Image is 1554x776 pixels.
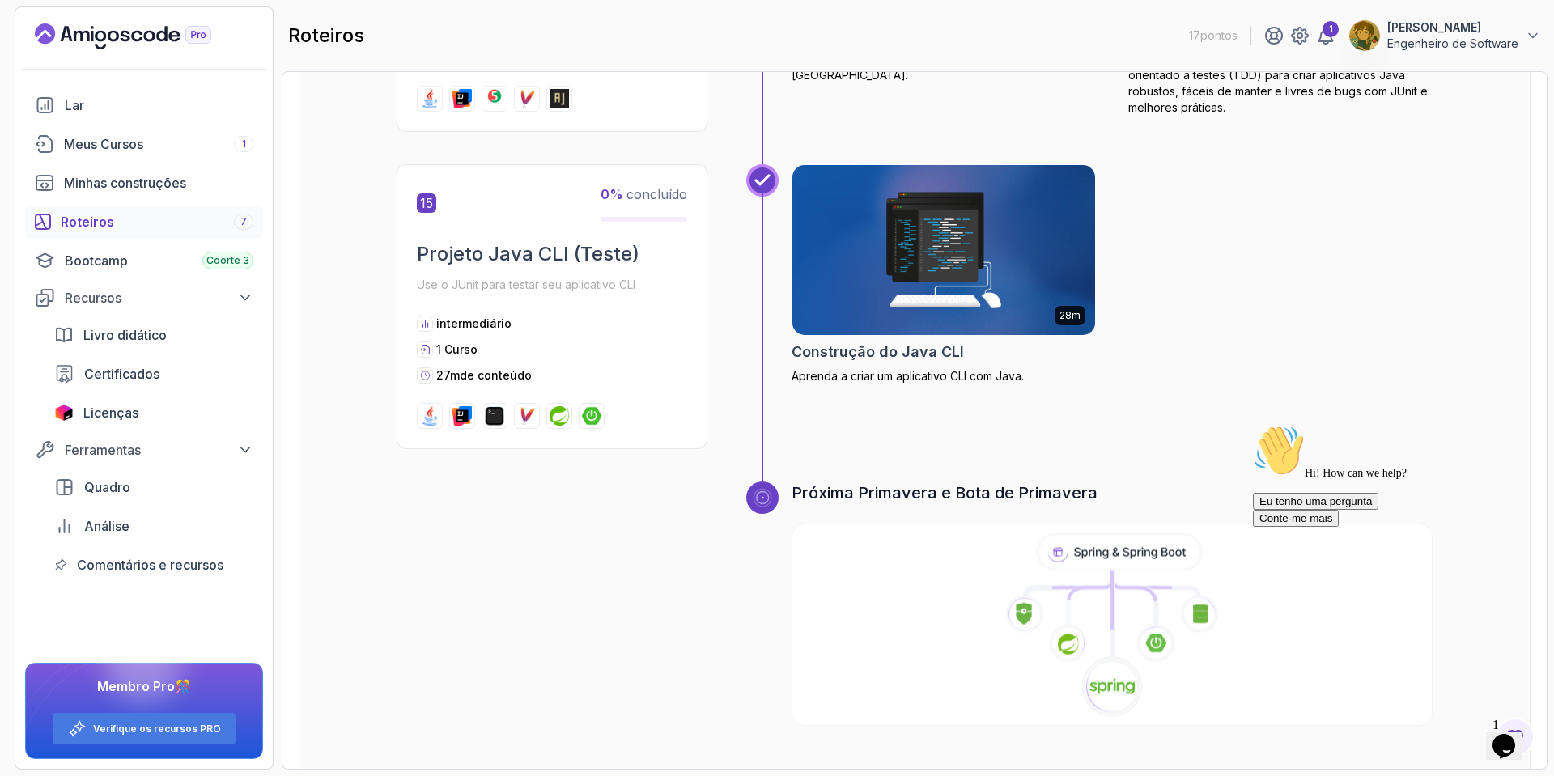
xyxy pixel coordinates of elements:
[6,6,58,58] img: :wave:
[626,186,687,202] font: concluído
[25,244,263,277] a: acampamento de treinamento
[792,52,1075,82] font: Aprenda os conceitos básicos de testes unitários em [GEOGRAPHIC_DATA].
[792,483,1098,502] font: Próxima Primavera e Bota de Primavera
[52,712,236,745] button: Verifique os recursos PRO
[1059,309,1081,321] font: 28m
[64,136,143,152] font: Meus Cursos
[25,283,263,312] button: Recursos
[65,290,121,306] font: Recursos
[517,406,537,426] img: logotipo do maven
[64,175,186,191] font: Minhas construções
[65,442,141,458] font: Ferramentas
[601,186,609,202] font: 0
[93,723,221,735] font: Verifique os recursos PRO
[550,89,569,108] img: logotipo assertj
[452,406,472,426] img: logotipo intellij
[485,406,504,426] img: logotipo do terminal
[420,406,439,426] img: logotipo Java
[420,195,433,211] font: 15
[792,343,964,360] font: Construção do Java CLI
[13,77,125,89] font: Eu tenho uma pergunta
[6,74,132,91] button: Eu tenho uma pergunta
[460,368,532,382] font: de conteúdo
[25,435,263,464] button: Ferramentas
[45,549,263,581] a: opinião
[417,278,635,291] font: Use o JUnit para testar seu aplicativo CLI
[93,723,221,736] a: Verifique os recursos PRO
[1348,19,1541,52] button: imagem de perfil do usuário[PERSON_NAME]Engenheiro de Software
[288,23,364,47] font: roteiros
[25,206,263,238] a: roteiros
[77,557,223,573] font: Comentários e recursos
[84,479,130,495] font: Quadro
[582,406,601,426] img: logotipo da spring-boot
[54,405,74,421] img: ícone jetbrains
[550,406,569,426] img: logotipo da primavera
[83,405,138,421] font: Licenças
[45,396,263,429] a: licenças
[1128,52,1428,114] font: Domine os testes unitários Java e o desenvolvimento orientado a testes (TDD) para criar aplicativ...
[25,128,263,160] a: cursos
[609,186,623,202] font: %
[436,368,460,382] font: 27m
[65,97,84,113] font: Lar
[84,366,159,382] font: Certificados
[25,89,263,121] a: lar
[242,138,246,151] span: 1
[84,518,129,534] font: Análise
[45,510,263,542] a: analítica
[45,358,263,390] a: certificados
[45,319,263,351] a: livro didático
[792,164,1096,384] a: Cartão de construção Java CLI28mConstrução do Java CLIAprenda a criar um aplicativo CLI com Java.
[436,316,512,330] font: intermediário
[1316,26,1335,45] a: 1
[175,678,191,694] font: 🎊
[61,214,114,230] font: Roteiros
[1349,20,1380,51] img: imagem de perfil do usuário
[1246,418,1538,703] iframe: widget de bate-papo
[517,89,537,108] img: logotipo do maven
[436,342,441,356] font: 1
[1189,28,1200,42] font: 17
[206,254,249,266] font: Coorte 3
[6,6,298,108] div: 👋Hi! How can we help?Eu tenho uma perguntaConte-me mais
[13,94,86,106] font: Conte-me mais
[6,49,160,61] span: Hi! How can we help?
[485,89,504,108] img: logotipo junit
[1486,711,1538,760] iframe: widget de bate-papo
[35,23,248,49] a: Página de destino
[1387,20,1481,34] font: [PERSON_NAME]
[792,165,1095,335] img: Cartão de construção Java CLI
[1329,23,1333,35] font: 1
[6,91,92,108] button: Conte-me mais
[83,327,167,343] font: Livro didático
[792,369,1024,383] font: Aprenda a criar um aplicativo CLI com Java.
[1387,36,1518,50] font: Engenheiro de Software
[1200,28,1238,42] font: pontos
[417,242,639,265] font: Projeto Java CLI (Teste)
[420,89,439,108] img: logotipo Java
[240,215,247,228] span: 7
[45,471,263,503] a: quadro
[452,89,472,108] img: logotipo intellij
[25,167,263,199] a: constrói
[444,342,478,356] font: Curso
[65,252,128,269] font: Bootcamp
